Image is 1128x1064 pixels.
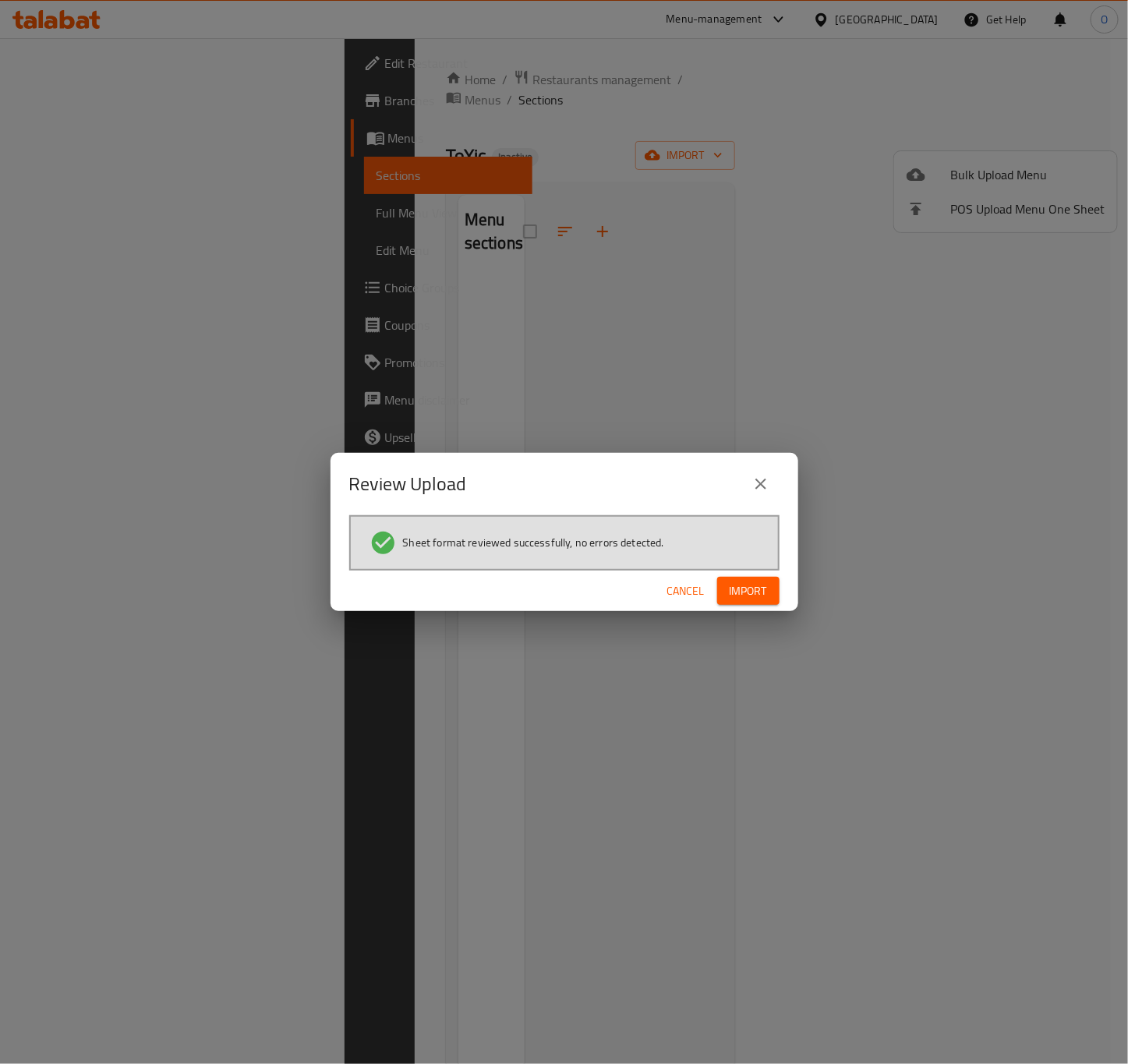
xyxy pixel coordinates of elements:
[717,577,780,606] button: Import
[403,535,664,550] span: Sheet format reviewed successfully, no errors detected.
[661,577,711,606] button: Cancel
[730,581,767,601] span: Import
[349,472,467,497] h2: Review Upload
[742,465,780,503] button: close
[667,581,705,601] span: Cancel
